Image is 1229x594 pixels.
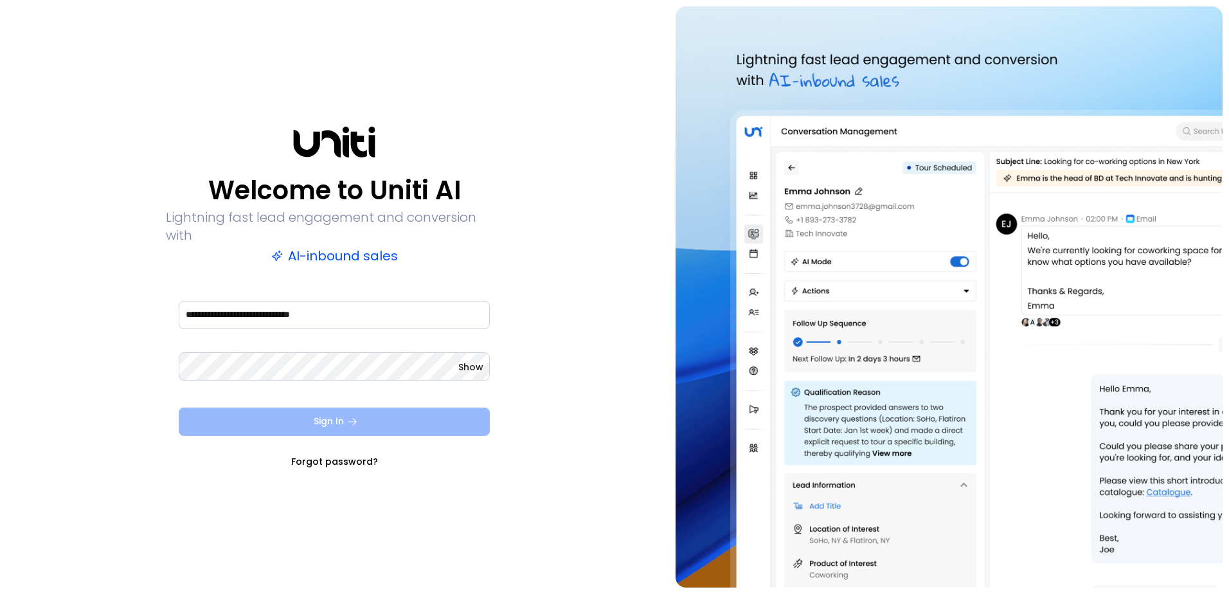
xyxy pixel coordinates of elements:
p: Welcome to Uniti AI [208,175,461,206]
a: Forgot password? [291,455,378,468]
img: auth-hero.png [676,6,1223,588]
button: Show [458,361,483,373]
p: Lightning fast lead engagement and conversion with [166,208,503,244]
p: AI-inbound sales [271,247,398,265]
button: Sign In [179,408,490,436]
